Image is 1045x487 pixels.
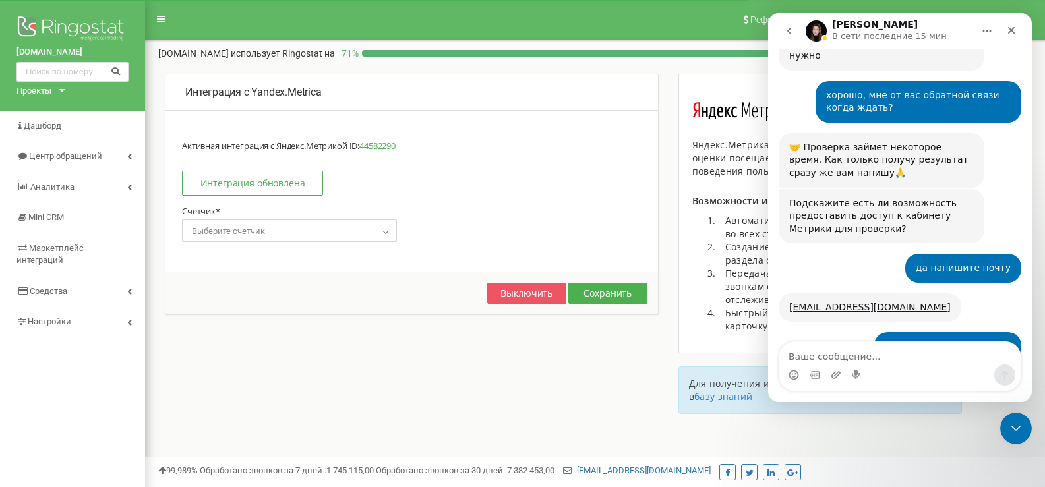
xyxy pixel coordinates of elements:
[182,219,397,242] span: Выберите счетчик
[750,14,860,25] span: Реферальная программа
[182,140,359,152] span: Активная интеграция с Яндекс.Метрикой ID:
[182,140,642,164] p: 44582290
[182,206,220,216] label: Счетчик*
[30,182,75,192] span: Аналитика
[768,13,1032,402] iframe: Intercom live chat
[185,85,638,100] p: Интеграция с Yandex.Metrica
[326,465,374,475] u: 1 745 115,00
[568,283,647,304] button: Сохранить
[28,316,71,326] span: Настройки
[487,283,566,304] button: Выключить
[16,62,129,82] input: Поиск по номеру
[16,243,84,266] span: Маркетплейс интеграций
[200,465,374,475] span: Обработано звонков за 7 дней :
[376,465,554,475] span: Обработано звонков за 30 дней :
[689,377,951,403] p: Для получения инструкции по интеграции перейдите в
[719,241,948,267] li: Создание в Яндекс.Метрике дополнительного раздела с отчетами “Звонки”
[29,151,102,161] span: Центр обращений
[24,121,61,130] span: Дашборд
[182,171,323,196] a: Интеграция обновлена
[694,390,752,403] a: базу знаний
[563,465,711,475] a: [EMAIL_ADDRESS][DOMAIN_NAME]
[1000,413,1032,444] iframe: Intercom live chat
[719,214,948,241] li: Автоматическое создание цели Ringostatcalls во всех стандартных отчетах Яндекс.Метрики
[16,85,51,98] div: Проекты
[719,306,948,333] li: Быстрый переход с Яндекс.Метрики в карточку звонка [PERSON_NAME]
[692,194,948,208] p: Возможности интеграции:
[231,48,335,59] span: использует Ringostat на
[187,222,392,241] span: Выберите счетчик
[335,47,362,60] p: 71 %
[692,138,948,178] div: Яндекс.Метрика — сервис, предназначенный для оценки посещаемости веб-сайтов, и анализа поведения ...
[507,465,554,475] u: 7 382 453,00
[719,267,948,306] li: Передача в Яндекс.Метрику данных по звонкам с динамически и статически отслеживаемых источников
[16,13,129,46] img: Ringostat logo
[158,47,335,60] p: [DOMAIN_NAME]
[28,212,64,222] span: Mini CRM
[16,46,129,59] a: [DOMAIN_NAME]
[158,465,198,475] span: 99,989%
[30,286,67,296] span: Средства
[692,101,796,122] img: image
